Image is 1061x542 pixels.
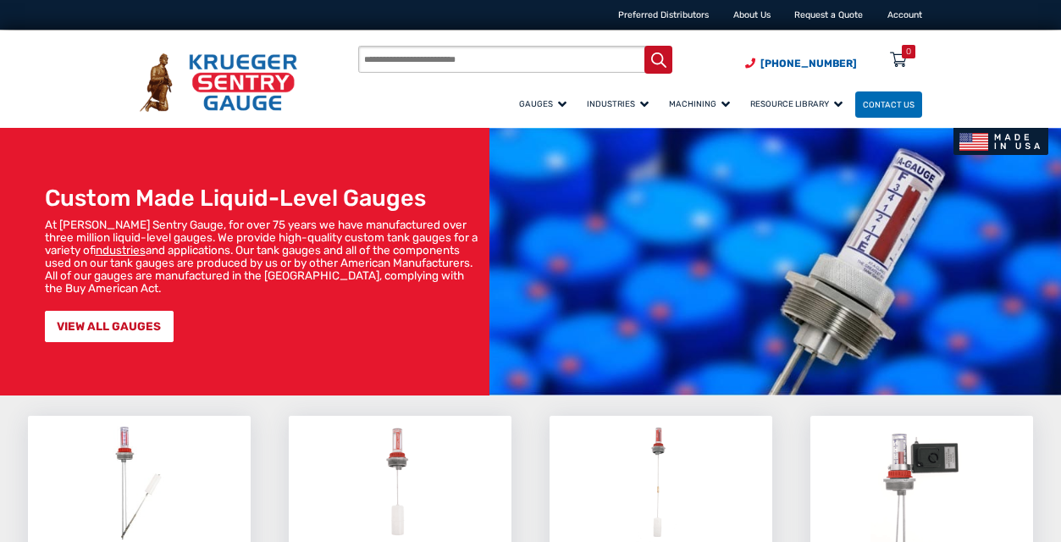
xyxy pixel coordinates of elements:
[794,9,863,20] a: Request a Quote
[745,56,857,71] a: Phone Number (920) 434-8860
[511,89,579,119] a: Gauges
[855,91,922,118] a: Contact Us
[489,128,1061,395] img: bg_hero_bannerksentry
[45,218,484,295] p: At [PERSON_NAME] Sentry Gauge, for over 75 years we have manufactured over three million liquid-l...
[587,99,649,108] span: Industries
[45,311,174,342] a: VIEW ALL GAUGES
[618,9,709,20] a: Preferred Distributors
[669,99,730,108] span: Machining
[661,89,743,119] a: Machining
[760,58,857,69] span: [PHONE_NUMBER]
[140,53,297,112] img: Krueger Sentry Gauge
[887,9,922,20] a: Account
[96,243,146,257] a: industries
[743,89,855,119] a: Resource Library
[45,185,484,212] h1: Custom Made Liquid-Level Gauges
[733,9,771,20] a: About Us
[953,128,1049,155] img: Made In USA
[863,100,915,109] span: Contact Us
[906,45,911,58] div: 0
[579,89,661,119] a: Industries
[750,99,843,108] span: Resource Library
[519,99,566,108] span: Gauges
